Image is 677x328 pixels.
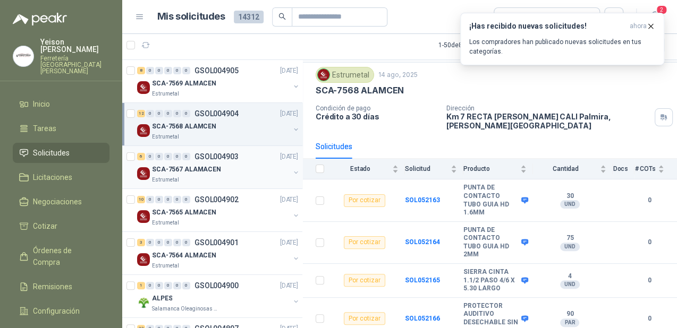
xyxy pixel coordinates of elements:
[630,22,647,31] span: ahora
[182,282,190,289] div: 0
[40,55,109,74] p: Ferretería [GEOGRAPHIC_DATA][PERSON_NAME]
[155,153,163,160] div: 0
[331,165,390,172] span: Estado
[13,94,109,114] a: Inicio
[155,282,163,289] div: 0
[280,238,298,248] p: [DATE]
[613,159,634,179] th: Docs
[33,123,56,134] span: Tareas
[173,110,181,117] div: 0
[164,196,172,203] div: 0
[137,279,300,313] a: 1 0 0 0 0 0 GSOL004900[DATE] Company LogoALPESSalamanca Oleaginosas SAS
[137,67,145,74] div: 8
[318,69,329,81] img: Company Logo
[137,64,300,98] a: 8 0 0 0 0 0 GSOL004905[DATE] Company LogoSCA-7569 ALMACENEstrumetal
[405,238,440,246] b: SOL052164
[533,272,606,281] b: 4
[152,122,216,132] p: SCA-7568 ALAMCEN
[316,112,438,121] p: Crédito a 30 días
[137,210,150,223] img: Company Logo
[33,171,72,183] span: Licitaciones
[405,196,440,204] b: SOL052163
[234,11,264,23] span: 14312
[152,79,216,89] p: SCA-7569 ALMACEN
[137,150,300,184] a: 6 0 0 0 0 0 GSOL004903[DATE] Company LogoSCA-7567 ALAMACENEstrumetal
[137,282,145,289] div: 1
[137,193,300,227] a: 10 0 0 0 0 0 GSOL004902[DATE] Company LogoSCA-7565 ALMACENEstrumetal
[560,243,580,251] div: UND
[164,282,172,289] div: 0
[438,37,507,54] div: 1 - 50 de 8409
[146,239,154,246] div: 0
[405,165,448,172] span: Solicitud
[13,192,109,212] a: Negociaciones
[460,13,664,65] button: ¡Has recibido nuevas solicitudes!ahora Los compradores han publicado nuevas solicitudes en tus ca...
[137,153,145,160] div: 6
[137,107,300,141] a: 12 0 0 0 0 0 GSOL004904[DATE] Company LogoSCA-7568 ALAMCENEstrumetal
[278,13,286,20] span: search
[182,67,190,74] div: 0
[173,67,181,74] div: 0
[137,296,150,309] img: Company Logo
[137,236,300,270] a: 3 0 0 0 0 0 GSOL004901[DATE] Company LogoSCA-7564 ALMACENEstrumetal
[152,90,179,98] p: Estrumetal
[152,176,179,184] p: Estrumetal
[33,220,57,232] span: Cotizar
[194,282,239,289] p: GSOL004900
[137,196,145,203] div: 10
[137,239,145,246] div: 3
[146,153,154,160] div: 0
[280,109,298,119] p: [DATE]
[182,153,190,160] div: 0
[316,141,352,152] div: Solicitudes
[645,7,664,27] button: 2
[155,239,163,246] div: 0
[634,159,677,179] th: # COTs
[152,219,179,227] p: Estrumetal
[137,124,150,137] img: Company Logo
[164,153,172,160] div: 0
[155,196,163,203] div: 0
[152,262,179,270] p: Estrumetal
[152,251,216,261] p: SCA-7564 ALMACEN
[469,37,655,56] p: Los compradores han publicado nuevas solicitudes en tus categorías.
[157,9,225,24] h1: Mis solicitudes
[33,196,82,208] span: Negociaciones
[533,234,606,243] b: 75
[182,196,190,203] div: 0
[194,239,239,246] p: GSOL004901
[378,70,418,80] p: 14 ago, 2025
[280,152,298,162] p: [DATE]
[164,239,172,246] div: 0
[152,133,179,141] p: Estrumetal
[463,159,533,179] th: Producto
[194,110,239,117] p: GSOL004904
[182,110,190,117] div: 0
[533,310,606,318] b: 90
[13,277,109,297] a: Remisiones
[405,277,440,284] a: SOL052165
[405,315,440,322] a: SOL052166
[173,239,181,246] div: 0
[344,236,385,249] div: Por cotizar
[634,275,664,286] b: 0
[344,312,385,325] div: Por cotizar
[173,282,181,289] div: 0
[316,105,438,112] p: Condición de pago
[173,153,181,160] div: 0
[152,165,221,175] p: SCA-7567 ALAMACEN
[634,195,664,205] b: 0
[146,67,154,74] div: 0
[344,194,385,207] div: Por cotizar
[533,159,613,179] th: Cantidad
[13,143,109,163] a: Solicitudes
[463,226,519,259] b: PUNTA DE CONTACTO TUBO GUIA HD 2MM
[501,11,523,23] div: Todas
[280,195,298,205] p: [DATE]
[152,294,172,304] p: ALPES
[533,165,598,172] span: Cantidad
[33,245,99,268] span: Órdenes de Compra
[280,281,298,291] p: [DATE]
